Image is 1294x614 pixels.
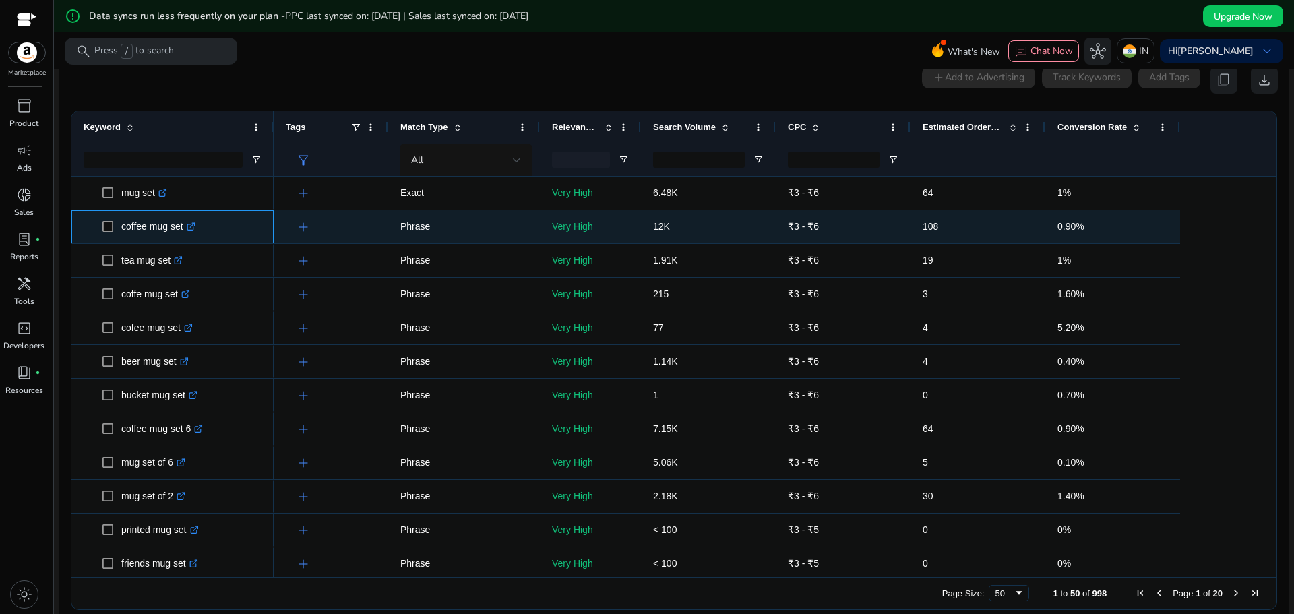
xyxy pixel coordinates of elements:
span: of [1203,588,1210,598]
span: 4 [923,322,928,333]
span: Tags [286,122,305,132]
span: 0.10% [1057,457,1084,468]
p: IN [1139,39,1148,63]
span: add [295,455,311,471]
p: Product [9,117,38,129]
span: search [75,43,92,59]
span: chat [1014,45,1028,59]
span: 108 [923,221,938,232]
span: Search Volume [653,122,716,132]
span: 1 [653,390,658,400]
span: / [121,44,133,59]
p: Developers [3,340,44,352]
span: Relevance Score [552,122,599,132]
p: Press to search [94,44,174,59]
span: light_mode [16,586,32,603]
p: coffe mug set [121,280,190,308]
span: download [1256,72,1272,88]
span: campaign [16,142,32,158]
span: code_blocks [16,320,32,336]
span: Keyword [84,122,121,132]
span: hub [1090,43,1106,59]
input: Keyword Filter Input [84,152,243,168]
span: 0% [1057,524,1071,535]
p: Very High [552,381,629,409]
span: ₹3 - ₹6 [788,322,819,333]
span: < 100 [653,524,677,535]
span: add [295,354,311,370]
span: 7.15K [653,423,678,434]
span: 30 [923,491,933,501]
span: add [295,489,311,505]
span: handyman [16,276,32,292]
p: Phrase [400,247,528,274]
img: amazon.svg [9,42,45,63]
p: Phrase [400,348,528,375]
button: Open Filter Menu [753,154,764,165]
p: Hi [1168,47,1254,56]
p: Tools [14,295,34,307]
span: ₹3 - ₹6 [788,491,819,501]
span: 1% [1057,255,1071,266]
span: 1.40% [1057,491,1084,501]
div: Next Page [1231,588,1241,598]
div: Page Size [989,585,1029,601]
p: Phrase [400,381,528,409]
p: Very High [552,247,629,274]
span: 0 [923,524,928,535]
span: add [295,320,311,336]
p: Reports [10,251,38,263]
span: 20 [1213,588,1223,598]
span: PPC last synced on: [DATE] | Sales last synced on: [DATE] [285,9,528,22]
span: 0.40% [1057,356,1084,367]
p: Phrase [400,314,528,342]
p: Phrase [400,213,528,241]
span: fiber_manual_record [35,237,40,242]
span: add [295,253,311,269]
span: Estimated Orders/Month [923,122,1004,132]
div: Page Size: [942,588,985,598]
div: First Page [1135,588,1146,598]
span: 215 [653,288,669,299]
span: 5 [923,457,928,468]
span: to [1060,588,1068,598]
p: Phrase [400,449,528,477]
span: ₹3 - ₹5 [788,558,819,569]
p: cofee mug set [121,314,193,342]
p: Very High [552,179,629,207]
span: 0 [923,558,928,569]
p: mug set of 6 [121,449,185,477]
button: hub [1084,38,1111,65]
p: Very High [552,483,629,510]
span: of [1082,588,1090,598]
span: 6.48K [653,187,678,198]
span: add [295,185,311,202]
p: Very High [552,516,629,544]
span: add [295,388,311,404]
span: All [411,154,423,166]
span: add [295,522,311,539]
p: tea mug set [121,247,183,274]
span: ₹3 - ₹6 [788,457,819,468]
p: Very High [552,280,629,308]
span: inventory_2 [16,98,32,114]
span: ₹3 - ₹6 [788,255,819,266]
p: coffee mug set 6 [121,415,203,443]
span: 998 [1092,588,1107,598]
span: ₹3 - ₹6 [788,390,819,400]
span: 0 [923,390,928,400]
span: keyboard_arrow_down [1259,43,1275,59]
span: 1.91K [653,255,678,266]
h5: Data syncs run less frequently on your plan - [89,11,528,22]
p: beer mug set [121,348,189,375]
span: Page [1173,588,1193,598]
span: 0.90% [1057,221,1084,232]
p: mug set [121,179,167,207]
img: in.svg [1123,44,1136,58]
span: fiber_manual_record [35,370,40,375]
p: Phrase [400,483,528,510]
span: 3 [923,288,928,299]
span: donut_small [16,187,32,203]
button: Upgrade Now [1203,5,1283,27]
span: ₹3 - ₹6 [788,356,819,367]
